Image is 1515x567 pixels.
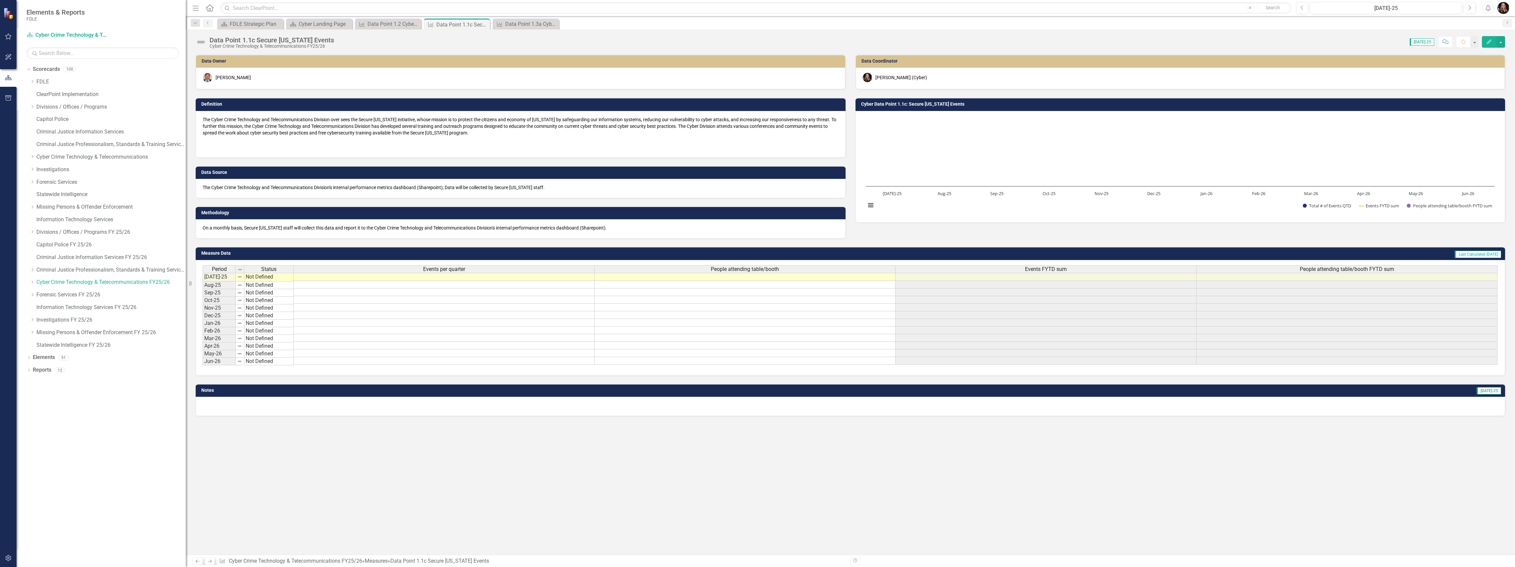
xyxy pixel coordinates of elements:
[1497,2,1509,14] img: Molly Akin
[1366,203,1399,209] text: Events FYTD sum
[237,343,242,349] img: 8DAGhfEEPCf229AAAAAElFTkSuQmCC
[210,44,334,49] div: Cyber Crime Technology & Telecommunications FY25/26
[36,216,186,224] a: Information Technology Services
[55,367,65,373] div: 12
[244,327,294,335] td: Not Defined
[866,201,875,210] button: View chart menu, Chart
[1359,203,1399,209] button: Show Events FYTD sum
[203,320,236,327] td: Jan-26
[990,190,1003,196] text: Sep-25
[299,20,351,28] div: Cyber Landing Page
[1410,38,1434,46] span: [DATE]-25
[1025,266,1067,272] span: Events FYTD sum
[203,184,839,191] p: The Cyber Crime Technology and Telecommunications Division's internal performance metrics dashboa...
[33,66,60,73] a: Scorecards
[36,304,186,311] a: Information Technology Services FY 25/26
[237,283,242,288] img: 8DAGhfEEPCf229AAAAAElFTkSuQmCC
[36,279,186,286] a: Cyber Crime Technology & Telecommunications FY25/26
[212,266,227,272] span: Period
[237,290,242,295] img: 8DAGhfEEPCf229AAAAAElFTkSuQmCC
[219,20,282,28] a: FDLE Strategic Plan
[1455,251,1501,258] span: Last Calculated [DATE]
[36,266,186,274] a: Criminal Justice Professionalism, Standards & Training Services FY 25/26
[1357,190,1370,196] text: Apr-26
[711,266,779,272] span: People attending table/booth
[237,305,242,311] img: 8DAGhfEEPCf229AAAAAElFTkSuQmCC
[196,37,206,47] img: Not Defined
[494,20,557,28] a: Data Point 1.3a Cybersecurity Collaboration
[861,102,1502,107] h3: Cyber Data Point 1.1c: Secure [US_STATE] Events
[1147,190,1160,196] text: Dec-25
[237,267,243,272] img: 8DAGhfEEPCf229AAAAAElFTkSuQmCC
[1477,387,1501,394] span: [DATE]-25
[36,241,186,249] a: Capitol Police FY 25/26
[36,78,186,86] a: FDLE
[36,153,186,161] a: Cyber Crime Technology & Telecommunications
[1413,203,1492,209] text: People attending table/booth FYTD sum
[36,128,186,136] a: Criminal Justice Information Services
[288,20,351,28] a: Cyber Landing Page
[203,350,236,358] td: May-26
[244,358,294,365] td: Not Defined
[244,282,294,289] td: Not Defined
[505,20,557,28] div: Data Point 1.3a Cybersecurity Collaboration
[244,273,294,282] td: Not Defined
[36,203,186,211] a: Missing Persons & Offender Enforcement
[36,166,186,174] a: Investigations
[36,91,186,98] a: ClearPoint Implementation
[862,116,1498,216] svg: Interactive chart
[244,304,294,312] td: Not Defined
[36,229,186,236] a: Divisions / Offices / Programs FY 25/26
[203,116,839,136] p: The Cyber Crime Technology and Telecommunications Division over sees the Secure [US_STATE] initia...
[862,116,1498,216] div: Chart. Highcharts interactive chart.
[1304,190,1318,196] text: Mar-26
[244,297,294,304] td: Not Defined
[229,558,362,564] a: Cyber Crime Technology & Telecommunications FY25/26
[36,329,186,336] a: Missing Persons & Offender Enforcement FY 25/26
[230,20,282,28] div: FDLE Strategic Plan
[203,273,236,282] td: [DATE]-25
[36,254,186,261] a: Criminal Justice Information Services FY 25/26
[36,103,186,111] a: Divisions / Offices / Programs
[1199,190,1212,196] text: Jan-26
[423,266,465,272] span: Events per quarter
[36,141,186,148] a: Criminal Justice Professionalism, Standards & Training Services
[1461,190,1474,196] text: Jun-26
[237,336,242,341] img: 8DAGhfEEPCf229AAAAAElFTkSuQmCC
[1312,4,1459,12] div: [DATE]-25
[58,355,69,360] div: 51
[882,190,901,196] text: [DATE]-25
[244,289,294,297] td: Not Defined
[1252,190,1265,196] text: Feb-26
[201,102,842,107] h3: Definition
[203,225,839,231] p: On a monthly basis, Secure [US_STATE] staff will collect this data and report it to the Cyber Cri...
[33,366,51,374] a: Reports
[244,350,294,358] td: Not Defined
[237,351,242,356] img: 8DAGhfEEPCf229AAAAAElFTkSuQmCC
[937,190,951,196] text: Aug-25
[201,388,635,393] h3: Notes
[237,328,242,334] img: 8DAGhfEEPCf229AAAAAElFTkSuQmCC
[203,289,236,297] td: Sep-25
[203,335,236,342] td: Mar-26
[203,358,236,365] td: Jun-26
[863,73,872,82] img: Molly Akin
[36,191,186,198] a: Statewide Intelligence
[237,274,242,280] img: 8DAGhfEEPCf229AAAAAElFTkSuQmCC
[244,335,294,342] td: Not Defined
[36,179,186,186] a: Forensic Services
[1310,2,1462,14] button: [DATE]-25
[244,320,294,327] td: Not Defined
[36,316,186,324] a: Investigations FY 25/26
[203,312,236,320] td: Dec-25
[3,8,15,19] img: ClearPoint Strategy
[237,359,242,364] img: 8DAGhfEEPCf229AAAAAElFTkSuQmCC
[36,116,186,123] a: Capitol Police
[201,210,842,215] h3: Methodology
[26,31,109,39] a: Cyber Crime Technology & Telecommunications FY25/26
[244,342,294,350] td: Not Defined
[367,20,419,28] div: Data Point 1.2 Cybersecurity Presentations
[26,16,85,22] small: FDLE
[26,47,179,59] input: Search Below...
